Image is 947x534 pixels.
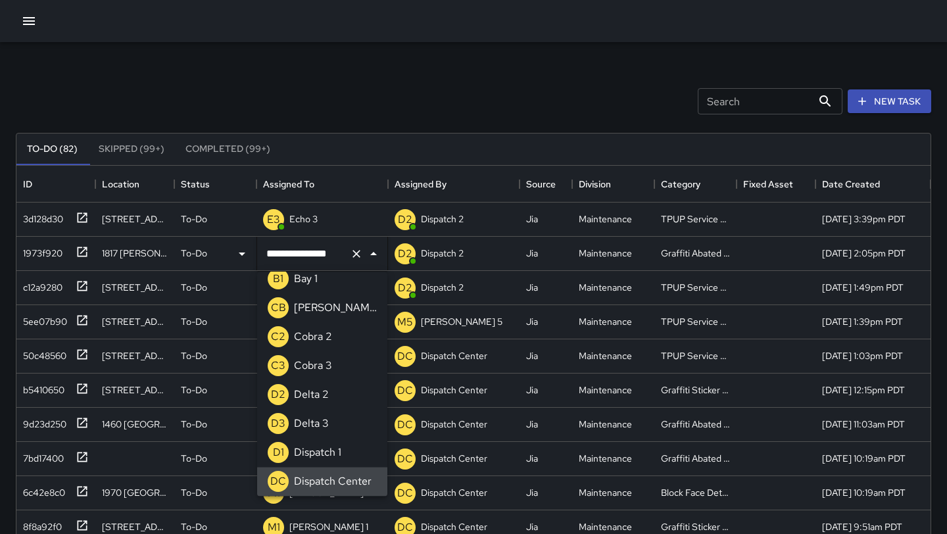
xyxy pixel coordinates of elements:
[102,520,168,533] div: 43 Grand Avenue
[102,247,168,260] div: 1817 Alice Street
[526,383,538,397] div: Jia
[737,166,815,203] div: Fixed Asset
[18,412,66,431] div: 9d23d250
[294,329,332,345] p: Cobra 2
[520,166,572,203] div: Source
[181,452,207,465] p: To-Do
[822,166,880,203] div: Date Created
[822,520,902,533] div: 9/17/2025, 9:51am PDT
[181,315,207,328] p: To-Do
[579,281,632,294] div: Maintenance
[181,247,207,260] p: To-Do
[815,166,931,203] div: Date Created
[18,378,64,397] div: b5410650
[364,245,383,263] button: Close
[267,212,280,228] p: E3
[270,474,286,490] p: DC
[181,486,207,499] p: To-Do
[654,166,737,203] div: Category
[822,486,906,499] div: 9/17/2025, 10:19am PDT
[421,247,464,260] p: Dispatch 2
[421,349,487,362] p: Dispatch Center
[95,166,174,203] div: Location
[848,89,931,114] button: New Task
[526,349,538,362] div: Jia
[572,166,654,203] div: Division
[181,418,207,431] p: To-Do
[526,166,556,203] div: Source
[397,314,413,330] p: M5
[294,272,318,287] p: Bay 1
[526,520,538,533] div: Jia
[579,486,632,499] div: Maintenance
[102,166,139,203] div: Location
[294,358,332,374] p: Cobra 3
[421,486,487,499] p: Dispatch Center
[526,452,538,465] div: Jia
[102,212,168,226] div: 287 17th Street
[579,349,632,362] div: Maintenance
[397,349,413,364] p: DC
[174,166,256,203] div: Status
[16,166,95,203] div: ID
[661,418,730,431] div: Graffiti Abated Large
[421,383,487,397] p: Dispatch Center
[289,212,318,226] p: Echo 3
[822,418,905,431] div: 9/17/2025, 11:03am PDT
[102,383,168,397] div: 415 24th Street
[661,247,730,260] div: Graffiti Abated Large
[18,207,63,226] div: 3d128d30
[175,133,281,165] button: Completed (99+)
[579,315,632,328] div: Maintenance
[743,166,793,203] div: Fixed Asset
[102,281,168,294] div: 2121 Harrison Street
[102,418,168,431] div: 1460 Broadway
[181,212,207,226] p: To-Do
[421,452,487,465] p: Dispatch Center
[661,166,700,203] div: Category
[421,520,487,533] p: Dispatch Center
[661,520,730,533] div: Graffiti Sticker Abated Small
[421,418,487,431] p: Dispatch Center
[397,451,413,467] p: DC
[289,520,368,533] p: [PERSON_NAME] 1
[822,281,904,294] div: 9/17/2025, 1:49pm PDT
[579,247,632,260] div: Maintenance
[661,486,730,499] div: Block Face Detailed
[271,301,286,316] p: CB
[398,246,412,262] p: D2
[271,387,285,403] p: D2
[181,520,207,533] p: To-Do
[271,329,285,345] p: C2
[23,166,32,203] div: ID
[526,486,538,499] div: Jia
[294,474,372,490] p: Dispatch Center
[18,276,62,294] div: c12a9280
[579,418,632,431] div: Maintenance
[397,417,413,433] p: DC
[661,349,730,362] div: TPUP Service Requested
[579,383,632,397] div: Maintenance
[397,485,413,501] p: DC
[181,383,207,397] p: To-Do
[273,272,283,287] p: B1
[398,212,412,228] p: D2
[88,133,175,165] button: Skipped (99+)
[263,166,314,203] div: Assigned To
[181,349,207,362] p: To-Do
[18,481,65,499] div: 6c42e8c0
[398,280,412,296] p: D2
[18,515,62,533] div: 8f8a92f0
[526,247,538,260] div: Jia
[822,452,906,465] div: 9/17/2025, 10:19am PDT
[822,247,906,260] div: 9/17/2025, 2:05pm PDT
[273,445,284,461] p: D1
[18,241,62,260] div: 1973f920
[271,416,285,432] p: D3
[661,452,730,465] div: Graffiti Abated Large
[526,281,538,294] div: Jia
[579,166,611,203] div: Division
[661,281,730,294] div: TPUP Service Requested
[294,301,377,316] p: [PERSON_NAME]
[526,212,538,226] div: Jia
